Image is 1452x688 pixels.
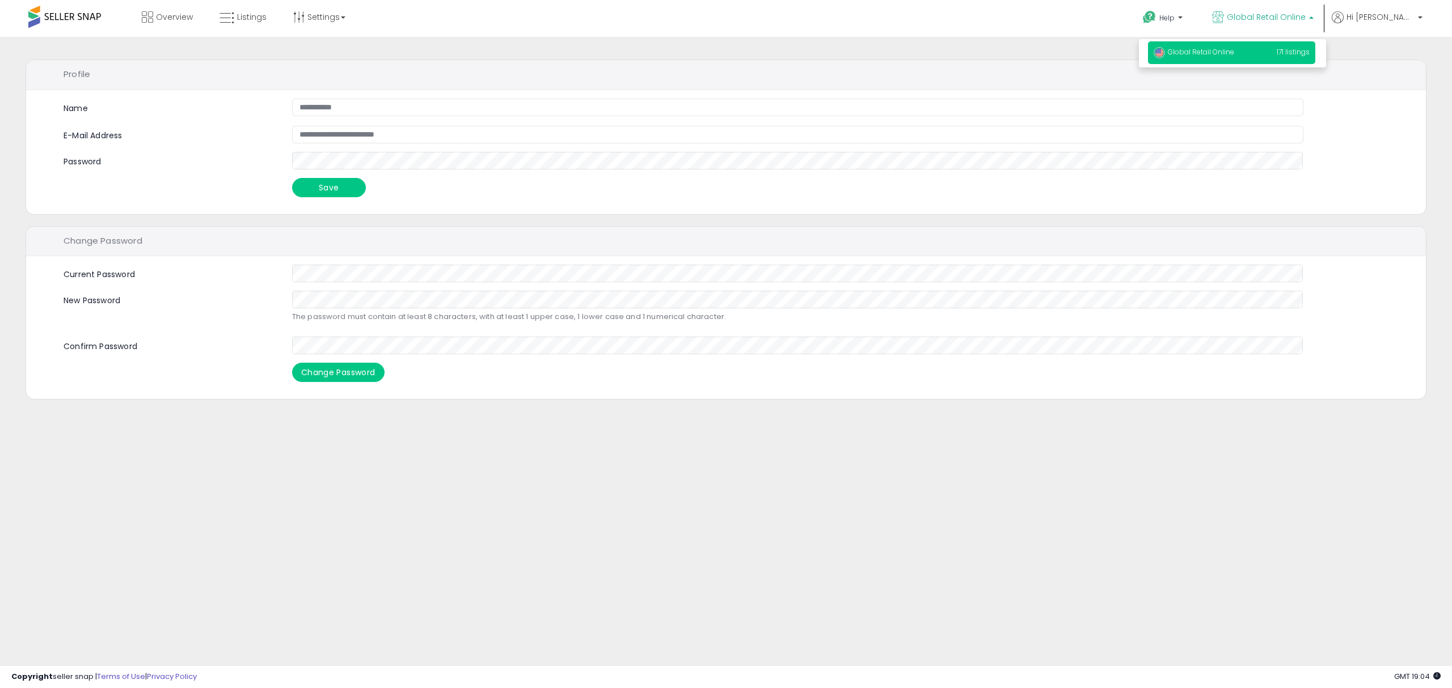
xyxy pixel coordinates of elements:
[292,311,1303,322] p: The password must contain at least 8 characters, with at least 1 upper case, 1 lower case and 1 n...
[55,265,284,281] label: Current Password
[1347,11,1415,23] span: Hi [PERSON_NAME]
[292,363,385,382] button: Change Password
[1159,13,1175,23] span: Help
[64,103,88,114] label: Name
[55,152,284,168] label: Password
[55,337,284,353] label: Confirm Password
[1142,10,1156,24] i: Get Help
[1154,47,1234,57] span: Global Retail Online
[292,178,366,197] button: Save
[1134,2,1194,37] a: Help
[1332,11,1423,37] a: Hi [PERSON_NAME]
[1277,47,1310,57] span: 171 listings
[55,291,284,307] label: New Password
[156,11,193,23] span: Overview
[26,227,1426,257] div: Change Password
[55,126,284,142] label: E-Mail Address
[1227,11,1306,23] span: Global Retail Online
[1154,47,1165,58] img: usa.png
[26,60,1426,90] div: Profile
[237,11,267,23] span: Listings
